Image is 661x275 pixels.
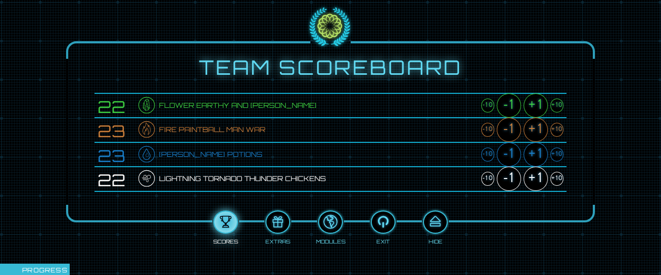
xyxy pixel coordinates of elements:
[376,236,390,245] div: Exit
[481,148,495,161] div: -10
[213,236,238,245] div: Scores
[429,236,443,245] div: Hide
[316,236,345,245] div: Modules
[497,93,521,118] div: -1
[159,124,265,135] span: Fire Paintball Man War
[307,5,354,48] img: logo_ppa-1c755af25916c3f9a746997ea8451e86.svg
[159,149,262,160] span: [PERSON_NAME] Potions
[497,167,521,191] div: -1
[159,173,326,184] span: Lightning Tornado Thunder Chickens
[98,172,139,186] div: 22
[524,167,548,191] div: +1
[497,118,521,142] div: -1
[497,142,521,167] div: -1
[524,142,548,167] div: +1
[550,148,564,161] div: +10
[524,118,548,142] div: +1
[265,236,290,245] div: Extras
[481,172,495,186] div: -10
[98,123,139,137] div: 23
[95,56,566,78] h1: Team Scoreboard
[98,98,139,112] div: 22
[550,123,564,137] div: +10
[98,147,139,161] div: 23
[481,99,495,112] div: -10
[550,99,564,112] div: +10
[524,93,548,118] div: +1
[481,123,495,137] div: -10
[159,100,317,111] span: Flower Earthy and [PERSON_NAME]
[550,172,564,186] div: +10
